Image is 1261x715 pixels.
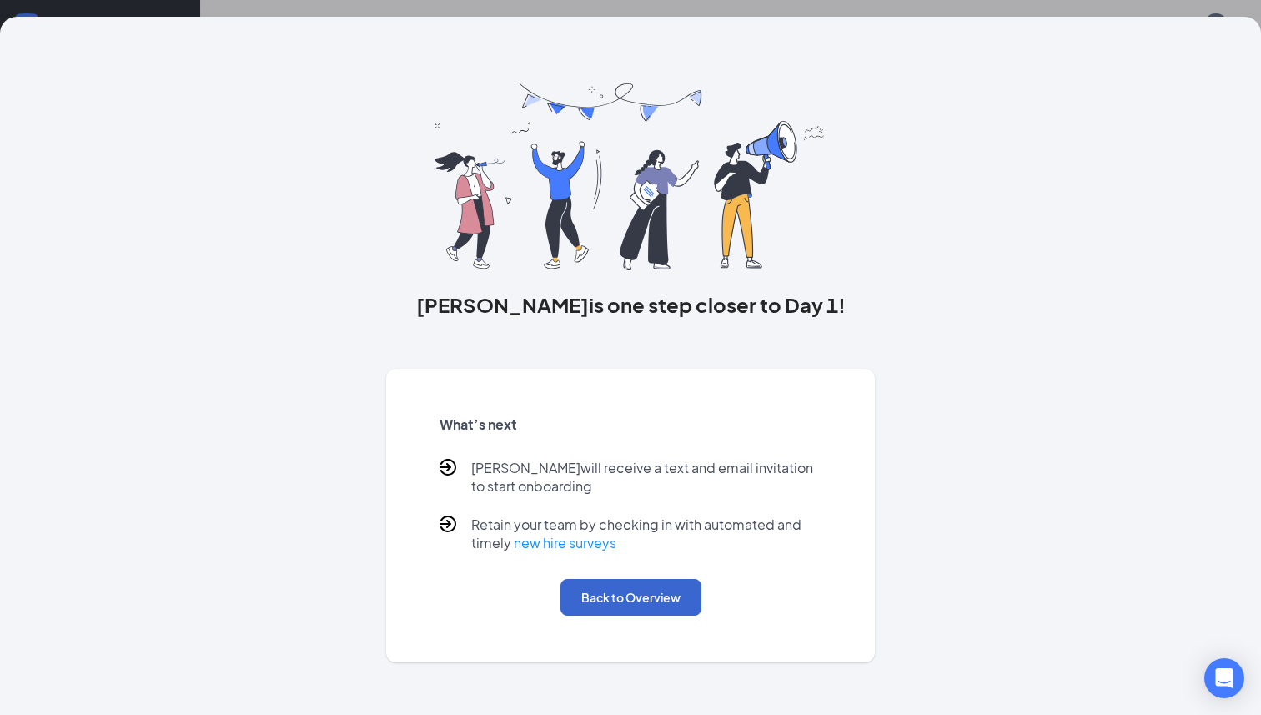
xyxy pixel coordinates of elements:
p: Retain your team by checking in with automated and timely [471,516,822,552]
div: Open Intercom Messenger [1204,658,1244,698]
h5: What’s next [440,415,822,434]
h3: [PERSON_NAME] is one step closer to Day 1! [386,290,876,319]
img: you are all set [435,83,826,270]
p: [PERSON_NAME] will receive a text and email invitation to start onboarding [471,459,822,496]
a: new hire surveys [514,534,616,551]
button: Back to Overview [560,579,701,616]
